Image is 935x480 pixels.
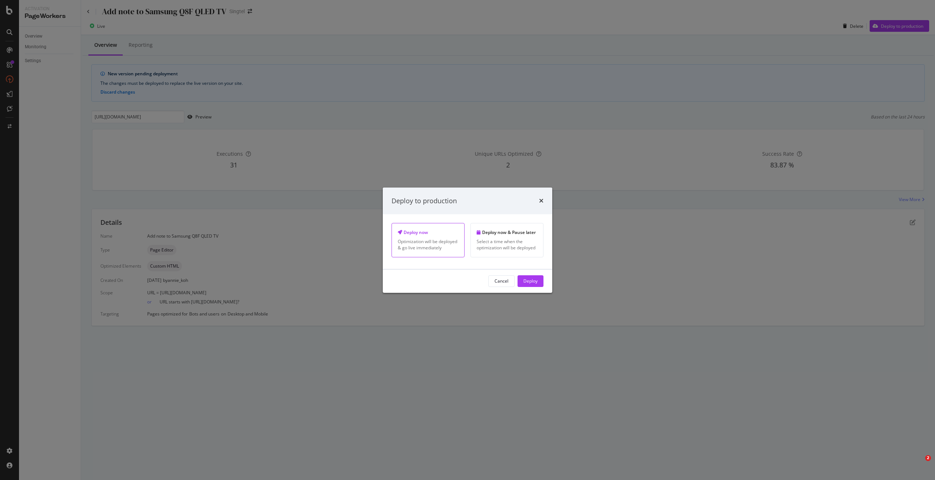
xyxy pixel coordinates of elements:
[398,229,458,235] div: Deploy now
[392,196,457,205] div: Deploy to production
[477,238,537,251] div: Select a time when the optimization will be deployed
[518,275,543,287] button: Deploy
[477,229,537,235] div: Deploy now & Pause later
[539,196,543,205] div: times
[495,278,508,284] div: Cancel
[910,455,928,473] iframe: Intercom live chat
[523,278,538,284] div: Deploy
[383,187,552,292] div: modal
[398,238,458,251] div: Optimization will be deployed & go live immediately
[925,455,931,461] span: 2
[488,275,515,287] button: Cancel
